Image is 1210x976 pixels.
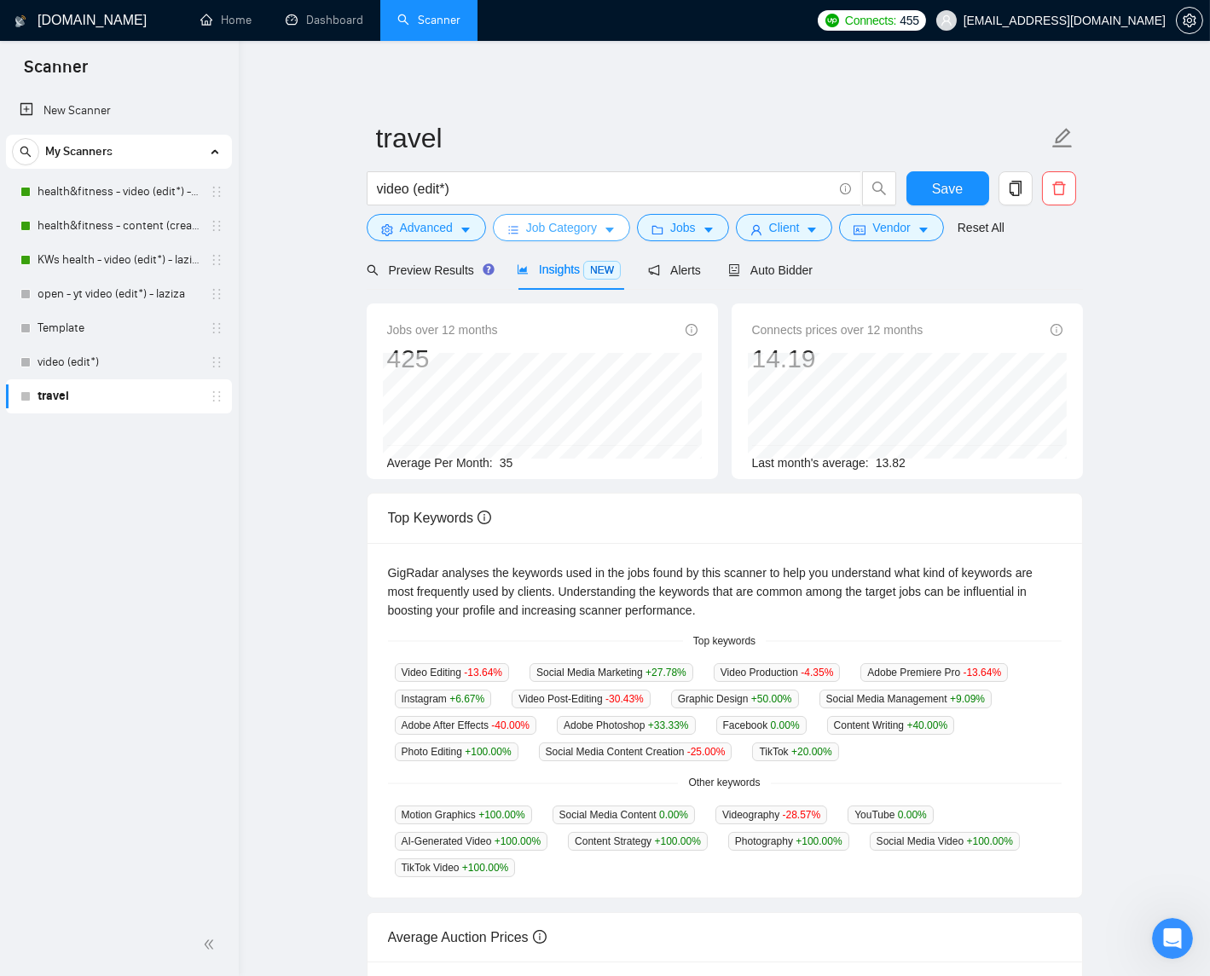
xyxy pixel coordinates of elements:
img: upwork-logo.png [825,14,839,27]
span: 13.82 [876,456,906,470]
span: +100.00 % [495,835,541,847]
span: user [941,14,952,26]
a: KWs health - video (edit*) - laziza [38,243,200,277]
span: Alerts [648,263,701,277]
a: setting [1176,14,1203,27]
div: GigRadar analyses the keywords used in the jobs found by this scanner to help you understand what... [388,563,1062,620]
a: open - yt video (edit*) - laziza [38,277,200,311]
span: Adobe Photoshop [557,716,695,735]
span: 0.00 % [659,809,688,821]
span: caret-down [460,223,472,236]
span: Scanner [10,55,101,90]
span: Top keywords [683,633,766,650]
span: bars [507,223,519,236]
span: Other keywords [678,775,770,791]
span: holder [210,390,223,403]
a: New Scanner [20,94,218,128]
a: health&fitness - content (creat*) - laziza [38,209,200,243]
span: Social Media Marketing [530,663,693,682]
a: homeHome [200,13,252,27]
span: -13.64 % [963,667,1001,679]
span: search [13,146,38,158]
span: -13.64 % [464,667,502,679]
div: Average Auction Prices [388,913,1062,962]
span: edit [1051,127,1074,149]
span: Auto Bidder [728,263,813,277]
span: caret-down [918,223,929,236]
div: 425 [387,343,498,375]
button: search [12,138,39,165]
span: caret-down [806,223,818,236]
span: holder [210,321,223,335]
div: Top Keywords [388,494,1062,542]
span: -4.35 % [801,667,833,679]
span: 0.00 % [898,809,927,821]
span: 0.00 % [771,719,800,731]
div: Tooltip anchor [481,262,496,277]
img: logo [14,8,26,35]
span: Preview Results [367,263,489,277]
span: Graphic Design [671,690,799,708]
span: holder [210,219,223,233]
button: setting [1176,7,1203,34]
span: Social Media Management [819,690,992,708]
button: idcardVendorcaret-down [839,214,943,241]
span: Photo Editing [395,742,518,761]
span: +100.00 % [478,809,524,821]
span: 35 [500,456,513,470]
span: TikTok Video [395,858,516,877]
span: holder [210,287,223,301]
span: Job Category [526,218,597,237]
span: YouTube [848,806,934,824]
span: Video Editing [395,663,510,682]
span: Instagram [395,690,492,708]
li: New Scanner [6,94,232,128]
span: +9.09 % [950,693,985,705]
span: info-circle [533,930,547,944]
span: Social Media Content Creation [539,742,732,761]
span: +40.00 % [906,719,947,731]
span: 455 [900,11,918,30]
span: AI-Generated Video [395,832,548,851]
button: settingAdvancedcaret-down [367,214,486,241]
a: health&fitness - video (edit*) - laziza [38,175,200,209]
a: dashboardDashboard [286,13,363,27]
button: search [862,171,896,205]
span: Save [932,178,963,199]
span: setting [1177,14,1202,27]
span: +6.67 % [449,693,484,705]
span: double-left [203,936,220,953]
span: +33.33 % [648,719,689,731]
span: Videography [715,806,827,824]
span: Adobe Premiere Pro [860,663,1008,682]
input: Search Freelance Jobs... [377,178,832,199]
span: Content Strategy [568,832,708,851]
span: +27.78 % [646,667,686,679]
span: Content Writing [827,716,955,735]
button: delete [1042,171,1076,205]
span: +100.00 % [967,835,1013,847]
span: idcard [854,223,866,236]
span: -25.00 % [687,746,726,758]
a: searchScanner [397,13,460,27]
button: copy [999,171,1033,205]
button: userClientcaret-down [736,214,833,241]
span: Last month's average: [752,456,869,470]
span: Insights [517,263,621,276]
span: info-circle [1051,324,1062,336]
span: -40.00 % [491,719,530,731]
span: Advanced [400,218,453,237]
span: TikTok [752,742,838,761]
span: Adobe After Effects [395,716,537,735]
span: -30.43 % [605,693,644,705]
span: +100.00 % [796,835,842,847]
button: Save [906,171,989,205]
span: Jobs [670,218,696,237]
span: copy [999,181,1032,196]
span: info-circle [686,324,698,336]
span: Social Media Video [870,832,1020,851]
span: NEW [583,261,621,280]
span: delete [1043,181,1075,196]
button: folderJobscaret-down [637,214,729,241]
span: notification [648,264,660,276]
